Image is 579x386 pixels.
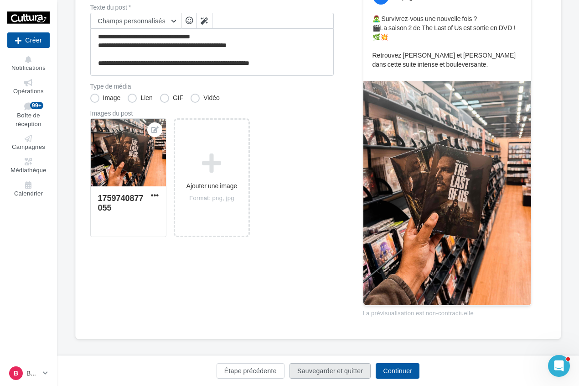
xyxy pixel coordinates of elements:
[91,13,181,29] button: Champs personnalisés
[16,112,41,128] span: Boîte de réception
[7,100,50,129] a: Boîte de réception99+
[7,156,50,176] a: Médiathèque
[191,94,220,103] label: Vidéo
[7,365,50,382] a: B BESANCON
[7,77,50,97] a: Opérations
[26,369,39,378] p: BESANCON
[548,355,570,377] iframe: Intercom live chat
[128,94,152,103] label: Lien
[90,94,121,103] label: Image
[12,143,45,151] span: Campagnes
[90,110,334,116] div: Images du post
[10,166,47,174] span: Médiathèque
[217,363,284,379] button: Étape précédente
[90,4,334,11] label: Texte du post *
[98,193,144,212] div: 1759740877055
[376,363,419,379] button: Continuer
[13,87,44,95] span: Opérations
[7,133,50,153] a: Campagnes
[160,94,183,103] label: GIF
[289,363,371,379] button: Sauvegarder et quitter
[30,102,43,109] div: 99+
[7,54,50,74] button: Notifications
[7,180,50,199] a: Calendrier
[372,14,522,69] p: 🧟‍♂️ Survivrez-vous une nouvelle fois ? 🎬La saison 2 de The Last of Us est sortie en DVD ! 🌿💥 Ret...
[7,32,50,48] button: Créer
[11,64,46,71] span: Notifications
[90,83,334,90] label: Type de média
[363,306,532,317] div: La prévisualisation est non-contractuelle
[98,17,166,25] span: Champs personnalisés
[7,32,50,48] div: Nouvelle campagne
[14,190,43,197] span: Calendrier
[14,369,18,378] span: B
